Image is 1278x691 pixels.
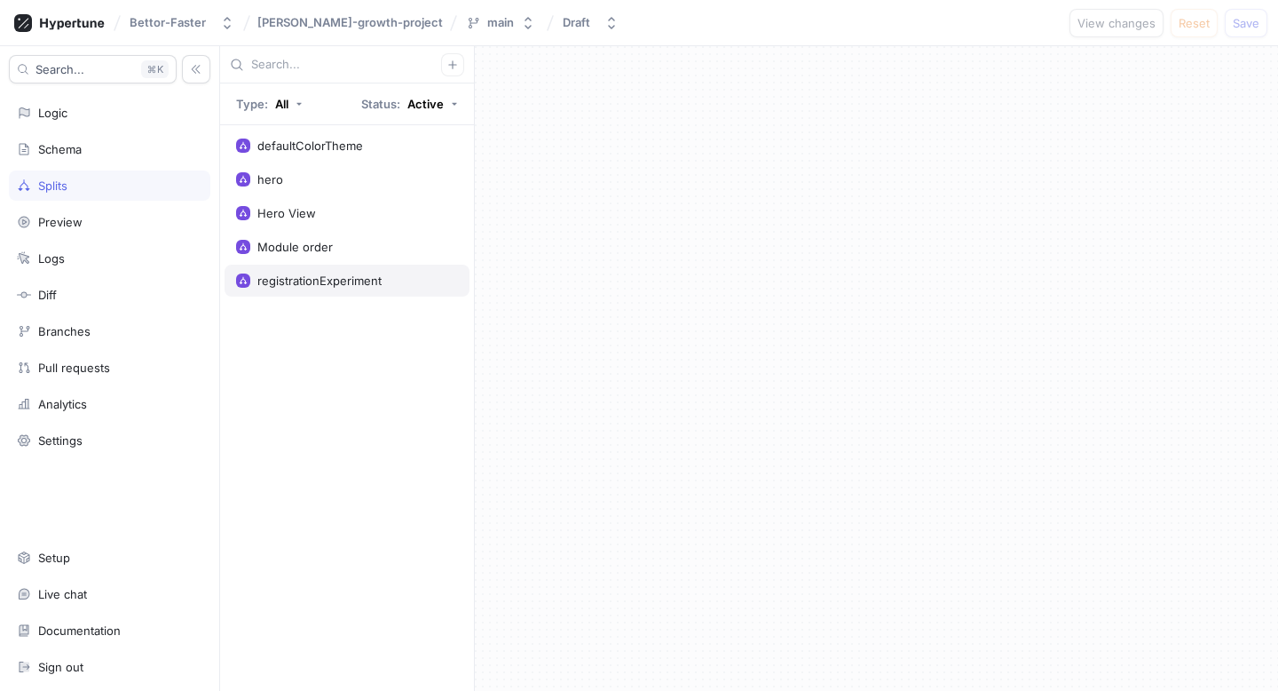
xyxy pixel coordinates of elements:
[38,179,67,193] div: Splits
[355,90,464,118] button: Status: Active
[1179,18,1210,28] span: Reset
[251,56,441,74] input: Search...
[38,142,82,156] div: Schema
[236,99,268,110] p: Type:
[257,240,333,254] div: Module order
[38,587,87,601] div: Live chat
[38,433,83,448] div: Settings
[38,660,83,674] div: Sign out
[407,99,444,110] div: Active
[9,616,210,646] a: Documentation
[257,16,443,28] span: [PERSON_NAME]-growth-project
[38,551,70,565] div: Setup
[1225,9,1267,37] button: Save
[257,274,382,288] div: registrationExperiment
[1077,18,1156,28] span: View changes
[257,206,316,220] div: Hero View
[38,215,83,229] div: Preview
[38,324,91,338] div: Branches
[1171,9,1218,37] button: Reset
[459,8,542,37] button: main
[257,172,283,187] div: hero
[361,99,400,110] p: Status:
[141,60,169,78] div: K
[257,139,363,153] div: defaultColorTheme
[9,55,177,83] button: Search...K
[130,15,206,30] div: Bettor-Faster
[38,623,121,638] div: Documentation
[35,64,84,75] span: Search...
[230,90,309,118] button: Type: All
[38,288,57,302] div: Diff
[1233,18,1259,28] span: Save
[122,8,241,37] button: Bettor-Faster
[563,15,590,30] div: Draft
[38,251,65,266] div: Logs
[556,8,626,37] button: Draft
[38,397,87,411] div: Analytics
[1069,9,1164,37] button: View changes
[275,99,288,110] div: All
[487,15,514,30] div: main
[38,361,110,375] div: Pull requests
[38,106,67,120] div: Logic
